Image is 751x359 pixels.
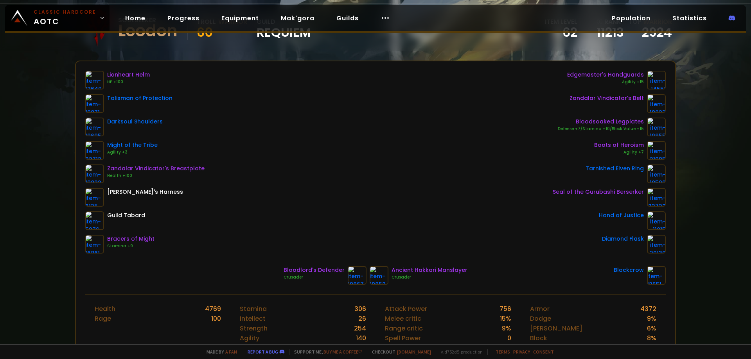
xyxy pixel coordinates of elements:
[647,235,666,254] img: item-20130
[107,149,158,155] div: Agility +3
[385,323,423,333] div: Range critic
[530,314,551,323] div: Dodge
[507,333,511,343] div: 0
[284,266,345,274] div: Bloodlord's Defender
[358,314,366,323] div: 26
[647,71,666,89] img: item-14551
[647,188,666,207] img: item-22722
[356,333,366,343] div: 140
[205,304,221,314] div: 4769
[640,304,656,314] div: 4372
[594,141,644,149] div: Boots of Heroism
[225,349,237,355] a: a fan
[85,118,104,136] img: item-19695
[553,188,644,196] div: Seal of the Gurubashi Berserker
[85,235,104,254] img: item-16861
[85,211,104,230] img: item-5976
[202,349,237,355] span: Made by
[284,274,345,280] div: Crusader
[647,94,666,113] img: item-19823
[385,343,418,353] div: Spell critic
[570,94,644,102] div: Zandalar Vindicator's Belt
[500,314,511,323] div: 15 %
[240,333,259,343] div: Agility
[95,304,115,314] div: Health
[215,10,265,26] a: Equipment
[354,323,366,333] div: 254
[107,173,205,179] div: Health +100
[348,266,367,285] img: item-19867
[118,25,178,37] div: Leodon
[666,10,713,26] a: Statistics
[95,314,111,323] div: Rage
[85,71,104,89] img: item-12640
[647,118,666,136] img: item-19855
[161,10,206,26] a: Progress
[240,304,267,314] div: Stamina
[107,118,163,126] div: Darksoul Shoulders
[119,10,152,26] a: Home
[5,5,110,31] a: Classic HardcoreAOTC
[499,304,511,314] div: 756
[392,266,467,274] div: Ancient Hakkari Manslayer
[599,211,644,220] div: Hand of Justice
[257,27,311,38] span: Requiem
[211,314,221,323] div: 100
[289,349,362,355] span: Support me,
[370,266,388,285] img: item-19852
[107,71,150,79] div: Lionheart Helm
[530,323,582,333] div: [PERSON_NAME]
[385,333,421,343] div: Spell Power
[533,349,554,355] a: Consent
[358,343,366,353] div: 46
[596,27,624,38] a: 11213
[647,211,666,230] img: item-11815
[248,349,278,355] a: Report a bug
[330,10,365,26] a: Guilds
[107,79,150,85] div: HP +100
[240,343,256,353] div: Spirit
[354,304,366,314] div: 306
[530,304,550,314] div: Armor
[240,314,266,323] div: Intellect
[602,235,644,243] div: Diamond Flask
[367,349,431,355] span: Checkout
[647,164,666,183] img: item-18500
[107,141,158,149] div: Might of the Tribe
[436,349,483,355] span: v. d752d5 - production
[34,9,96,16] small: Classic Hardcore
[397,349,431,355] a: [DOMAIN_NAME]
[257,17,311,38] div: guild
[385,314,421,323] div: Melee critic
[647,141,666,160] img: item-21995
[107,235,155,243] div: Bracers of Might
[85,188,104,207] img: item-6125
[586,164,644,173] div: Tarnished Elven Ring
[502,343,511,353] div: 0 %
[647,314,656,323] div: 9 %
[385,304,427,314] div: Attack Power
[513,349,530,355] a: Privacy
[85,141,104,160] img: item-22712
[567,79,644,85] div: Agility +15
[392,274,467,280] div: Crusader
[107,164,205,173] div: Zandalar Vindicator's Breastplate
[502,323,511,333] div: 9 %
[614,266,644,274] div: Blackcrow
[496,349,510,355] a: Terms
[567,71,644,79] div: Edgemaster's Handguards
[107,188,183,196] div: [PERSON_NAME]'s Harness
[558,126,644,132] div: Defense +7/Stamina +10/Block Value +15
[34,9,96,27] span: AOTC
[107,243,155,249] div: Stamina +9
[107,94,172,102] div: Talisman of Protection
[647,323,656,333] div: 6 %
[647,333,656,343] div: 8 %
[558,118,644,126] div: Bloodsoaked Legplates
[647,266,666,285] img: item-12651
[594,149,644,155] div: Agility +7
[107,211,145,220] div: Guild Tabard
[240,323,268,333] div: Strength
[85,164,104,183] img: item-19822
[530,333,547,343] div: Block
